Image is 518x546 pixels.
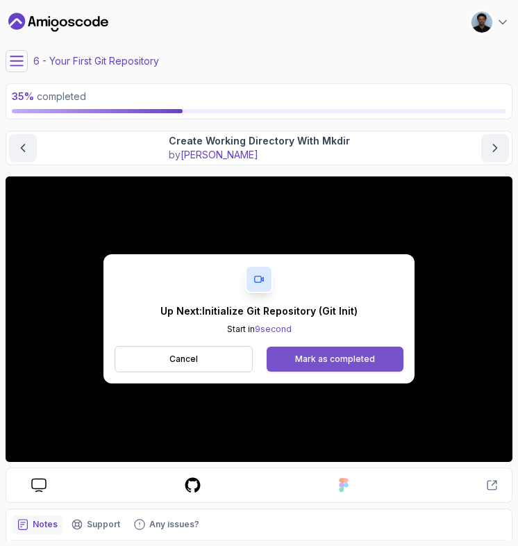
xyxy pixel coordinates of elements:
[471,11,510,33] button: user profile image
[8,11,108,33] a: Dashboard
[33,54,159,68] p: 6 - Your First Git Repository
[9,134,37,162] button: previous content
[149,519,199,530] p: Any issues?
[12,90,34,102] span: 35 %
[295,354,375,365] div: Mark as completed
[115,346,253,372] button: Cancel
[87,519,120,530] p: Support
[181,149,258,160] span: [PERSON_NAME]
[66,515,126,534] button: Support button
[33,519,58,530] p: Notes
[6,176,512,462] iframe: 3 - Create Working Directory with mkdir
[255,324,292,334] span: 9 second
[169,134,350,148] p: Create Working Directory With Mkdir
[160,324,358,335] p: Start in
[267,347,403,372] button: Mark as completed
[20,478,58,493] a: course slides
[12,515,63,534] button: notes button
[160,304,358,318] p: Up Next: Initialize Git Repository (Git Init)
[128,515,205,534] button: Feedback button
[471,12,492,33] img: user profile image
[169,148,350,162] p: by
[481,134,509,162] button: next content
[169,354,198,365] p: Cancel
[12,90,86,102] span: completed
[173,477,212,494] a: course repo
